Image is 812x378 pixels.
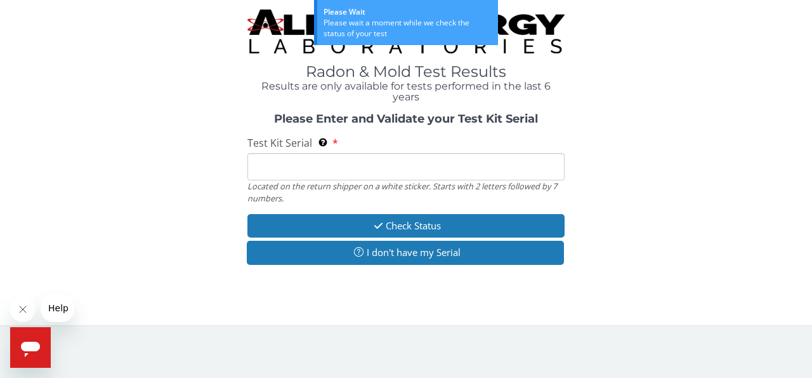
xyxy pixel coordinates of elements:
img: TightCrop.jpg [247,10,565,53]
button: I don't have my Serial [247,241,564,264]
div: Please Wait [324,6,492,17]
h1: Radon & Mold Test Results [247,64,565,80]
iframe: Close message [10,297,36,322]
strong: Please Enter and Validate your Test Kit Serial [274,112,538,126]
button: Check Status [247,214,565,238]
iframe: Message from company [41,294,74,322]
div: Please wait a moment while we check the status of your test [324,17,492,39]
h4: Results are only available for tests performed in the last 6 years [247,81,565,103]
span: Test Kit Serial [247,136,312,150]
div: Located on the return shipper on a white sticker. Starts with 2 letters followed by 7 numbers. [247,180,565,204]
iframe: Button to launch messaging window [10,327,51,368]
